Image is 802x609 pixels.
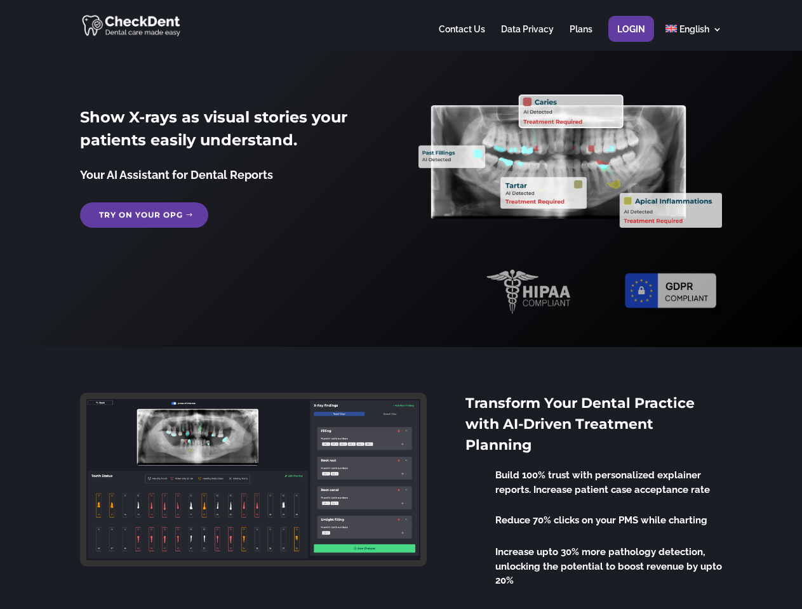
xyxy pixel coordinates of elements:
a: Contact Us [439,25,485,49]
span: English [679,24,709,34]
img: CheckDent AI [82,13,182,37]
span: Your AI Assistant for Dental Reports [80,168,273,181]
span: Transform Your Dental Practice with AI-Driven Treatment Planning [465,395,695,454]
a: Plans [570,25,592,49]
a: Login [617,25,645,49]
a: Data Privacy [501,25,554,49]
h2: Show X-rays as visual stories your patients easily understand. [80,106,383,158]
span: Reduce 70% clicks on your PMS while charting [495,514,707,526]
a: English [665,25,722,49]
a: Try on your OPG [80,202,208,228]
span: Build 100% trust with personalized explainer reports. Increase patient case acceptance rate [495,469,710,495]
img: X_Ray_annotated [418,95,721,228]
span: Increase upto 30% more pathology detection, unlocking the potential to boost revenue by upto 20% [495,546,722,586]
